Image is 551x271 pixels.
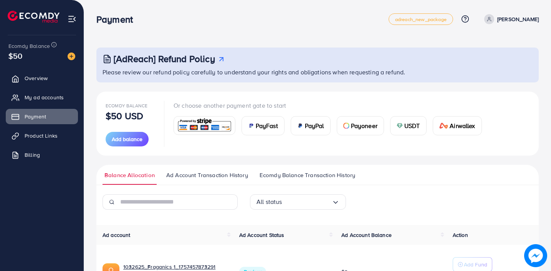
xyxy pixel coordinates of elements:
h3: Payment [96,14,139,25]
span: Ad Account Transaction History [166,171,248,179]
span: Balance Allocation [104,171,155,179]
span: Payment [25,113,46,120]
p: Add Fund [464,260,487,269]
button: Add balance [106,132,149,146]
span: adreach_new_package [395,17,447,22]
a: cardPayPal [291,116,331,135]
img: image [68,53,75,60]
span: Product Links [25,132,58,140]
span: USDT [404,121,420,130]
img: menu [68,15,76,23]
p: Or choose another payment gate to start [174,101,488,110]
span: Billing [25,151,40,159]
a: Overview [6,71,78,86]
p: [PERSON_NAME] [497,15,539,24]
span: Payoneer [351,121,377,130]
span: PayPal [305,121,324,130]
a: cardPayoneer [337,116,384,135]
span: Ecomdy Balance [8,42,50,50]
span: Ecomdy Balance [106,102,147,109]
a: card [174,116,235,135]
span: Add balance [112,135,142,143]
span: Ad account [103,231,131,239]
h3: [AdReach] Refund Policy [114,53,215,64]
span: Action [453,231,468,239]
img: card [248,123,254,129]
span: Ecomdy Balance Transaction History [260,171,355,179]
a: Billing [6,147,78,163]
span: Airwallex [450,121,475,130]
img: card [176,117,233,134]
img: card [439,123,448,129]
p: Please review our refund policy carefully to understand your rights and obligations when requesti... [103,67,534,77]
a: adreach_new_package [389,13,453,25]
span: PayFast [256,121,278,130]
a: Product Links [6,128,78,143]
a: My ad accounts [6,90,78,105]
a: Payment [6,109,78,124]
div: Search for option [250,194,346,210]
img: card [343,123,349,129]
a: cardPayFast [242,116,285,135]
span: My ad accounts [25,94,64,101]
a: cardUSDT [390,116,427,135]
a: 1032625_Fraganics 1_1757457873291 [123,263,227,271]
span: $50 [8,50,22,61]
img: card [397,123,403,129]
span: Ad Account Balance [341,231,392,239]
span: All status [256,196,282,208]
input: Search for option [282,196,332,208]
p: $50 USD [106,111,143,120]
img: card [297,123,303,129]
img: image [524,244,547,267]
a: [PERSON_NAME] [481,14,539,24]
a: cardAirwallex [433,116,482,135]
span: Overview [25,74,48,82]
img: logo [8,11,60,23]
span: Ad Account Status [239,231,285,239]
